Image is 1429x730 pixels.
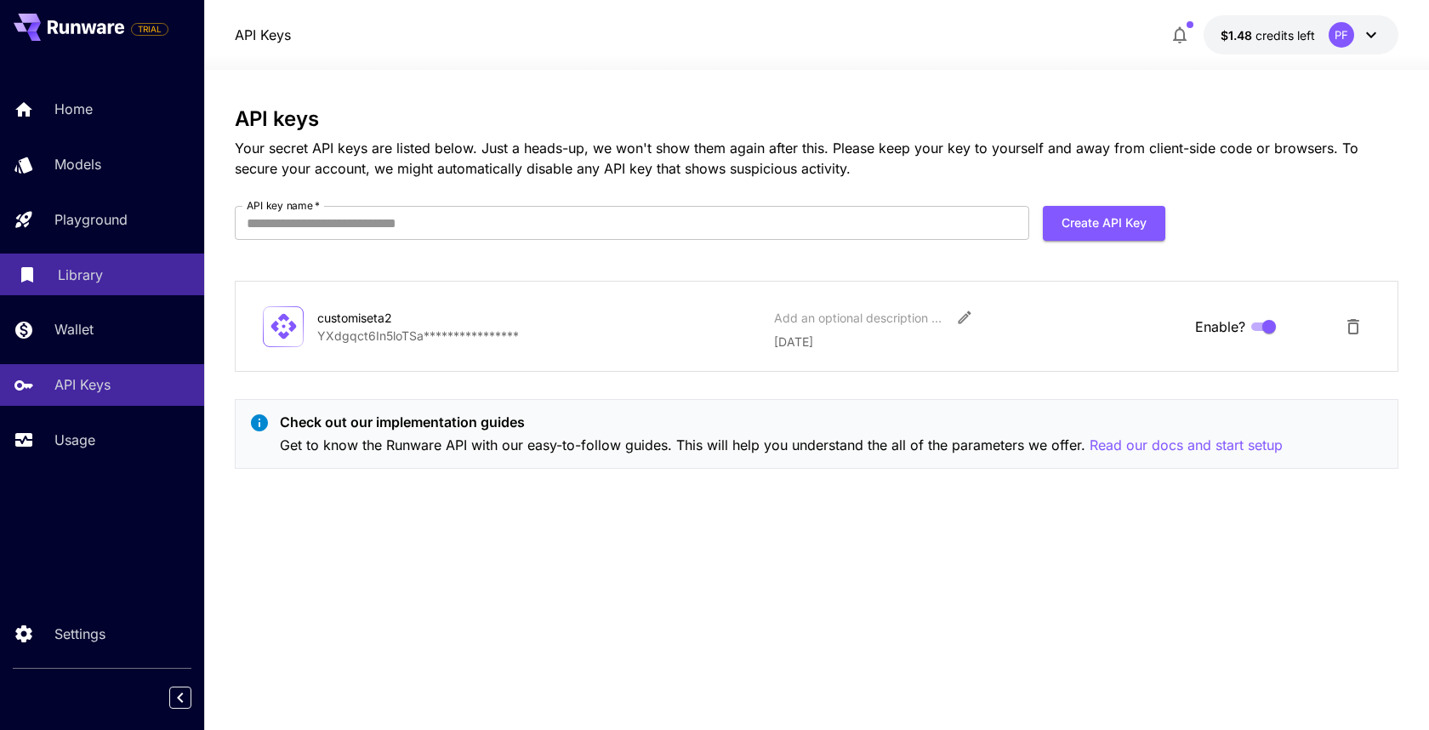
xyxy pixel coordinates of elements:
button: $1.47616PF [1204,15,1398,54]
label: API key name [247,198,320,213]
p: Get to know the Runware API with our easy-to-follow guides. This will help you understand the all... [280,435,1283,456]
p: Playground [54,209,128,230]
p: Your secret API keys are listed below. Just a heads-up, we won't show them again after this. Plea... [235,138,1398,179]
span: Add your payment card to enable full platform functionality. [131,19,168,39]
div: customiseta2 [317,309,487,327]
button: Read our docs and start setup [1090,435,1283,456]
p: Settings [54,624,105,644]
div: Collapse sidebar [182,682,204,713]
p: Check out our implementation guides [280,412,1283,432]
span: TRIAL [132,23,168,36]
div: $1.47616 [1221,26,1315,44]
p: [DATE] [774,333,1181,351]
span: credits left [1255,28,1315,43]
p: Models [54,154,101,174]
button: Collapse sidebar [169,687,191,709]
button: Create API Key [1043,206,1165,241]
span: Enable? [1195,317,1245,337]
p: Wallet [54,319,94,339]
nav: breadcrumb [235,25,291,45]
button: Edit [949,302,980,333]
p: Library [58,265,103,285]
p: API Keys [54,374,111,395]
div: Add an optional description or comment [774,309,944,327]
button: Delete API Key [1336,310,1370,344]
div: PF [1329,22,1354,48]
p: Home [54,99,93,119]
a: API Keys [235,25,291,45]
span: $1.48 [1221,28,1255,43]
h3: API keys [235,107,1398,131]
p: Usage [54,430,95,450]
